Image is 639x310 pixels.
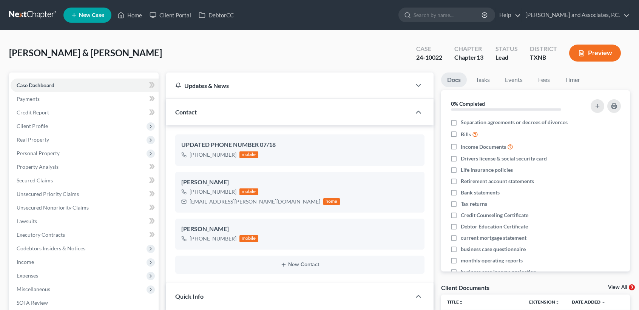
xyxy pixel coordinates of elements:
div: [PHONE_NUMBER] [190,235,236,242]
span: SOFA Review [17,299,48,306]
a: DebtorCC [195,8,238,22]
span: Credit Report [17,109,49,116]
a: Unsecured Nonpriority Claims [11,201,159,214]
a: Executory Contracts [11,228,159,242]
div: [PHONE_NUMBER] [190,151,236,159]
i: unfold_more [555,300,560,305]
div: [PERSON_NAME] [181,225,418,234]
span: business case questionnaire [461,245,526,253]
a: Extensionunfold_more [529,299,560,305]
span: Codebtors Insiders & Notices [17,245,85,251]
span: Life insurance policies [461,166,513,174]
span: Miscellaneous [17,286,50,292]
span: Real Property [17,136,49,143]
span: Bills [461,131,471,138]
a: Property Analysis [11,160,159,174]
a: Date Added expand_more [572,299,606,305]
span: Contact [175,108,197,116]
span: Income [17,259,34,265]
a: Events [499,72,529,87]
i: unfold_more [459,300,463,305]
iframe: Intercom live chat [613,284,631,302]
a: Home [114,8,146,22]
strong: 0% Completed [451,100,485,107]
a: Docs [441,72,467,87]
input: Search by name... [414,8,483,22]
a: View All [608,285,627,290]
a: Case Dashboard [11,79,159,92]
a: Payments [11,92,159,106]
a: Timer [559,72,586,87]
div: Lead [495,53,518,62]
div: Chapter [454,53,483,62]
div: home [323,198,340,205]
span: Debtor Education Certificate [461,223,528,230]
div: [PHONE_NUMBER] [190,188,236,196]
a: Lawsuits [11,214,159,228]
div: mobile [239,188,258,195]
div: mobile [239,151,258,158]
span: monthly operating reports [461,257,523,264]
span: 3 [629,284,635,290]
a: Client Portal [146,8,195,22]
span: current mortgage statement [461,234,526,242]
span: business case income projection [461,268,536,276]
span: Lawsuits [17,218,37,224]
span: Client Profile [17,123,48,129]
button: New Contact [181,262,418,268]
span: Expenses [17,272,38,279]
a: Unsecured Priority Claims [11,187,159,201]
span: Case Dashboard [17,82,54,88]
a: SOFA Review [11,296,159,310]
button: Preview [569,45,621,62]
div: Chapter [454,45,483,53]
span: Quick Info [175,293,204,300]
a: Secured Claims [11,174,159,187]
span: 13 [477,54,483,61]
div: 24-10022 [416,53,442,62]
div: District [530,45,557,53]
span: Retirement account statements [461,177,534,185]
div: mobile [239,235,258,242]
span: Credit Counseling Certificate [461,211,528,219]
span: Bank statements [461,189,500,196]
div: Client Documents [441,284,489,291]
div: Updates & News [175,82,402,89]
div: Status [495,45,518,53]
span: Drivers license & social security card [461,155,547,162]
span: New Case [79,12,104,18]
a: [PERSON_NAME] and Associates, P.C. [522,8,630,22]
span: Executory Contracts [17,231,65,238]
span: Unsecured Priority Claims [17,191,79,197]
a: Credit Report [11,106,159,119]
span: Income Documents [461,143,506,151]
a: Fees [532,72,556,87]
div: TXNB [530,53,557,62]
span: Unsecured Nonpriority Claims [17,204,89,211]
span: Secured Claims [17,177,53,184]
a: Titleunfold_more [447,299,463,305]
div: [EMAIL_ADDRESS][PERSON_NAME][DOMAIN_NAME] [190,198,320,205]
span: Payments [17,96,40,102]
span: [PERSON_NAME] & [PERSON_NAME] [9,47,162,58]
span: Tax returns [461,200,487,208]
span: Personal Property [17,150,60,156]
div: Case [416,45,442,53]
i: expand_more [601,300,606,305]
a: Tasks [470,72,496,87]
span: Property Analysis [17,163,59,170]
span: Separation agreements or decrees of divorces [461,119,568,126]
a: Help [495,8,521,22]
div: UPDATED PHONE NUMBER 07/18 [181,140,418,150]
div: [PERSON_NAME] [181,178,418,187]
